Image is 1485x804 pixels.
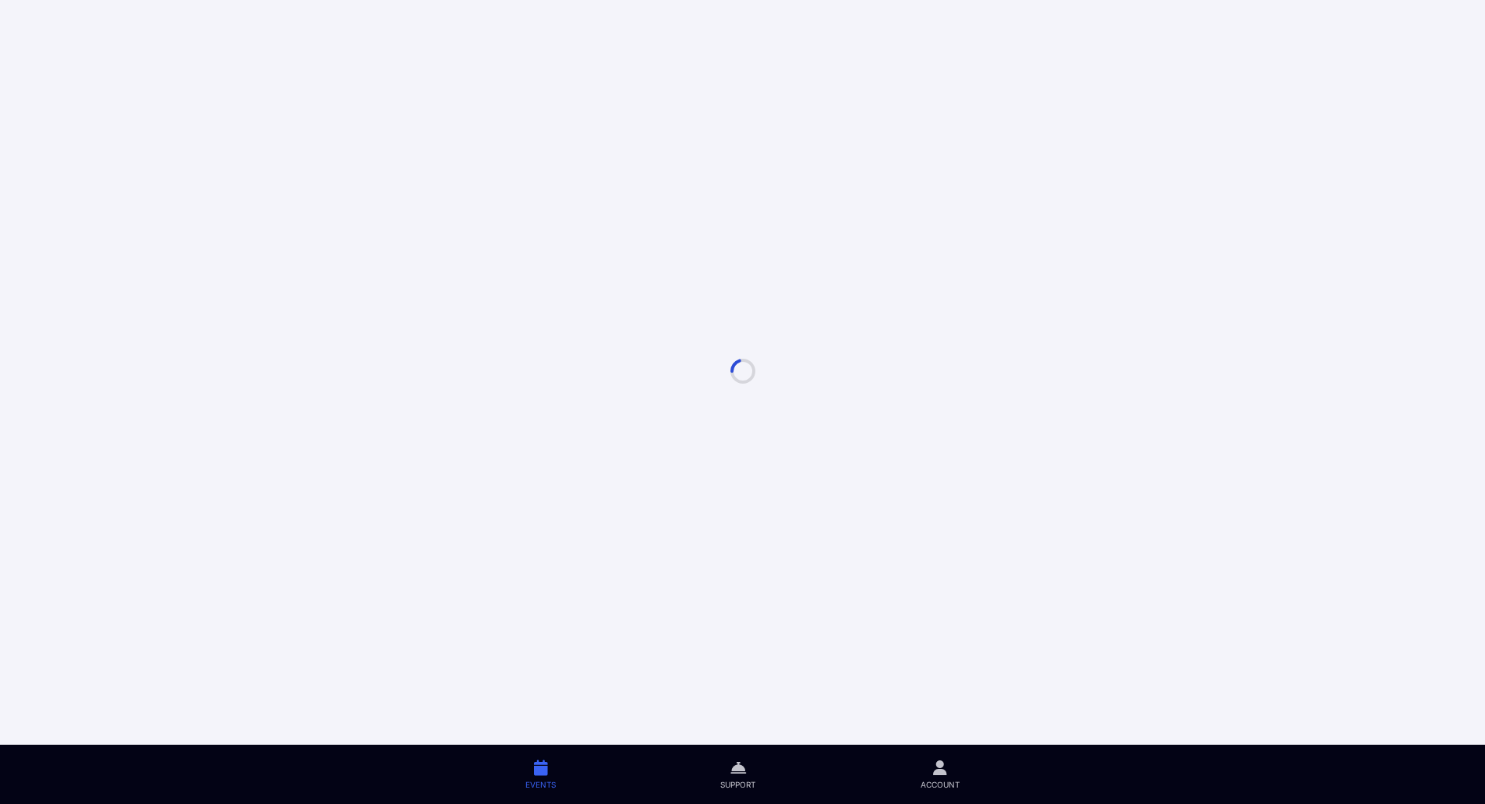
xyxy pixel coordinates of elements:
[638,745,838,804] a: Support
[838,745,1041,804] a: Account
[444,745,638,804] a: Events
[525,779,556,790] span: Events
[921,779,960,790] span: Account
[720,779,755,790] span: Support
